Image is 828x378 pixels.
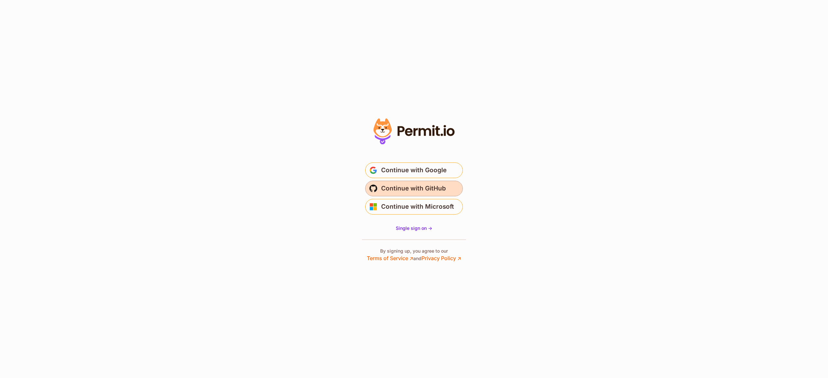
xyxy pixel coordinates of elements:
[381,165,447,175] span: Continue with Google
[365,181,463,196] button: Continue with GitHub
[367,248,461,262] p: By signing up, you agree to our and
[367,255,413,261] a: Terms of Service ↗
[421,255,461,261] a: Privacy Policy ↗
[381,183,446,194] span: Continue with GitHub
[396,225,432,231] a: Single sign on ->
[365,199,463,215] button: Continue with Microsoft
[381,202,454,212] span: Continue with Microsoft
[365,162,463,178] button: Continue with Google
